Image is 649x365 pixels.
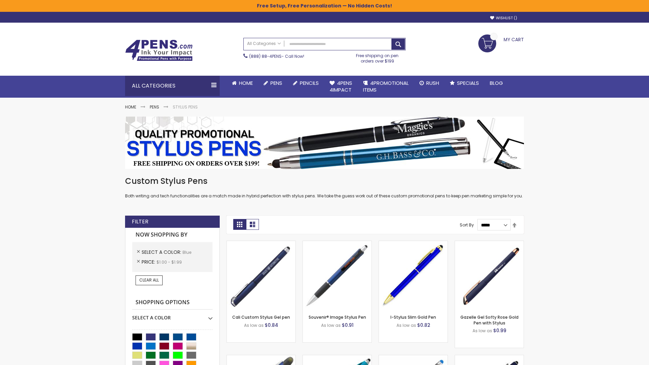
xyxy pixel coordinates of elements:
[244,38,284,49] a: All Categories
[132,310,213,321] div: Select A Color
[303,355,371,361] a: Neon Stylus Highlighter-Pen Combo-Blue
[227,241,295,246] a: Cali Custom Stylus Gel pen-Blue
[390,314,436,320] a: I-Stylus Slim Gold Pen
[183,249,191,255] span: Blue
[455,241,524,310] img: Gazelle Gel Softy Rose Gold Pen with Stylus-Blue
[157,259,182,265] span: $1.00 - $1.99
[363,79,409,93] span: 4PROMOTIONAL ITEMS
[358,76,414,98] a: 4PROMOTIONALITEMS
[233,219,246,230] strong: Grid
[379,355,448,361] a: Islander Softy Gel with Stylus - ColorJet Imprint-Blue
[232,314,290,320] a: Cali Custom Stylus Gel pen
[455,355,524,361] a: Custom Soft Touch® Metal Pens with Stylus-Blue
[125,117,524,169] img: Stylus Pens
[379,241,448,246] a: I-Stylus Slim Gold-Blue
[227,355,295,361] a: Souvenir® Jalan Highlighter Stylus Pen Combo-Blue
[300,79,319,87] span: Pencils
[173,104,198,110] strong: Stylus Pens
[125,40,193,61] img: 4Pens Custom Pens and Promotional Products
[150,104,159,110] a: Pens
[132,228,213,242] strong: Now Shopping by
[125,176,524,187] h1: Custom Stylus Pens
[258,76,288,91] a: Pens
[303,241,371,246] a: Souvenir® Image Stylus Pen-Blue
[226,76,258,91] a: Home
[309,314,366,320] a: Souvenir® Image Stylus Pen
[490,16,517,21] a: Wishlist
[247,41,281,46] span: All Categories
[227,241,295,310] img: Cali Custom Stylus Gel pen-Blue
[132,218,148,225] strong: Filter
[125,176,524,199] div: Both writing and tech functionalities are a match made in hybrid perfection with stylus pens. We ...
[270,79,282,87] span: Pens
[132,295,213,310] strong: Shopping Options
[455,241,524,246] a: Gazelle Gel Softy Rose Gold Pen with Stylus-Blue
[265,322,278,328] span: $0.84
[417,322,430,328] span: $0.82
[484,76,508,91] a: Blog
[249,53,304,59] span: - Call Now!
[349,50,406,64] div: Free shipping on pen orders over $199
[342,322,354,328] span: $0.91
[136,275,163,285] a: Clear All
[493,327,506,334] span: $0.99
[125,76,220,96] div: All Categories
[303,241,371,310] img: Souvenir® Image Stylus Pen-Blue
[125,104,136,110] a: Home
[473,328,492,334] span: As low as
[142,259,157,265] span: Price
[239,79,253,87] span: Home
[142,249,183,255] span: Select A Color
[330,79,352,93] span: 4Pens 4impact
[414,76,444,91] a: Rush
[288,76,324,91] a: Pencils
[460,222,474,228] label: Sort By
[379,241,448,310] img: I-Stylus Slim Gold-Blue
[426,79,439,87] span: Rush
[396,322,416,328] span: As low as
[321,322,341,328] span: As low as
[139,277,159,283] span: Clear All
[244,322,264,328] span: As low as
[249,53,282,59] a: (888) 88-4PENS
[460,314,519,325] a: Gazelle Gel Softy Rose Gold Pen with Stylus
[324,76,358,98] a: 4Pens4impact
[490,79,503,87] span: Blog
[444,76,484,91] a: Specials
[457,79,479,87] span: Specials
